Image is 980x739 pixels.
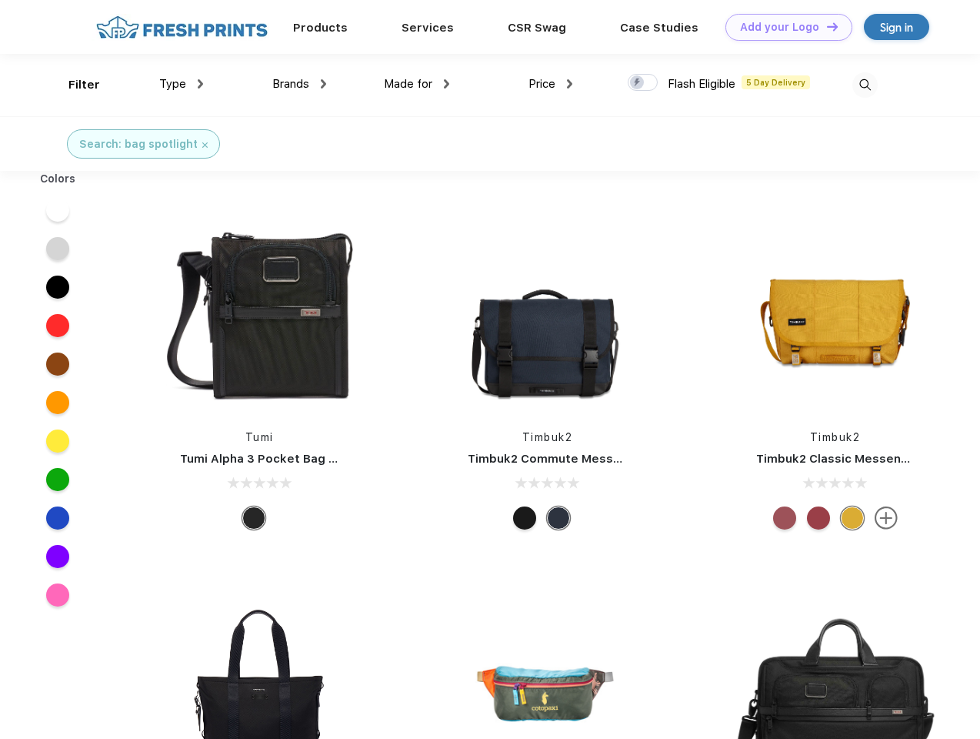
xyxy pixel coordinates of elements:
img: func=resize&h=266 [445,209,649,414]
img: fo%20logo%202.webp [92,14,272,41]
span: Flash Eligible [668,77,735,91]
span: Brands [272,77,309,91]
div: Eco Black [513,507,536,530]
img: dropdown.png [321,79,326,89]
img: dropdown.png [444,79,449,89]
span: Type [159,77,186,91]
span: 5 Day Delivery [742,75,810,89]
div: Black [242,507,265,530]
span: Price [528,77,555,91]
div: Filter [68,76,100,94]
img: more.svg [875,507,898,530]
img: desktop_search.svg [852,72,878,98]
div: Eco Amber [841,507,864,530]
div: Eco Nautical [547,507,570,530]
a: Products [293,21,348,35]
img: func=resize&h=266 [157,209,362,414]
a: Timbuk2 Commute Messenger Bag [468,452,674,466]
div: Search: bag spotlight [79,136,198,152]
div: Sign in [880,18,913,36]
div: Colors [28,171,88,187]
span: Made for [384,77,432,91]
img: func=resize&h=266 [733,209,938,414]
div: Eco Collegiate Red [773,507,796,530]
img: DT [827,22,838,31]
img: dropdown.png [567,79,572,89]
a: Sign in [864,14,929,40]
img: filter_cancel.svg [202,142,208,148]
a: Timbuk2 [810,431,861,443]
a: Tumi Alpha 3 Pocket Bag Small [180,452,360,466]
a: Timbuk2 [522,431,573,443]
a: Timbuk2 Classic Messenger Bag [756,452,947,466]
img: dropdown.png [198,79,203,89]
div: Add your Logo [740,21,819,34]
a: Tumi [245,431,274,443]
div: Eco Bookish [807,507,830,530]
